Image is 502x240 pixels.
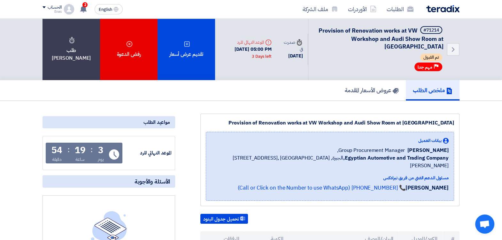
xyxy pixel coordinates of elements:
[98,146,104,155] div: 3
[51,146,62,155] div: 54
[48,5,61,10] div: الحساب
[475,214,494,234] a: Open chat
[98,156,104,163] div: يوم
[316,26,444,50] h5: Provision of Renovation works at VW Workshop and Audi Show Room at Moharam Bek
[100,19,158,80] div: رفض الدعوة
[206,119,454,127] div: Provision of Renovation works at VW Workshop and Audi Show Room at [GEOGRAPHIC_DATA]
[95,4,123,14] button: English
[282,52,303,60] div: [DATE]
[338,80,406,101] a: عروض الأسعار المقدمة
[405,184,449,192] strong: [PERSON_NAME]
[420,54,442,61] span: تم القبول
[135,178,170,185] span: الأسئلة والأجوبة
[90,144,93,155] div: :
[345,86,399,94] h5: عروض الأسعار المقدمة
[418,137,442,144] span: بيانات العميل
[237,184,405,192] a: 📞 [PHONE_NUMBER] (Call or Click on the Number to use WhatsApp)
[220,39,272,46] div: الموعد النهائي للرد
[407,146,449,154] span: [PERSON_NAME]
[319,26,444,51] span: Provision of Renovation works at VW Workshop and Audi Show Room at [GEOGRAPHIC_DATA]
[42,10,61,13] div: Enas
[200,214,248,224] button: تحميل جدول البنود
[82,2,88,7] span: 2
[42,116,175,128] div: مواعيد الطلب
[343,154,449,162] b: Egyptian Automotive and Trading Company,
[423,28,439,33] div: #71214
[382,2,419,17] a: الطلبات
[67,144,70,155] div: :
[158,19,215,80] div: تقديم عرض أسعار
[99,7,112,12] span: English
[75,146,86,155] div: 19
[42,19,100,80] div: طلب [PERSON_NAME]
[211,175,449,181] div: مسئول الدعم الفني من فريق تيرادكس
[282,39,303,52] div: صدرت في
[211,154,449,169] span: الجيزة, [GEOGRAPHIC_DATA] ,[STREET_ADDRESS][PERSON_NAME]
[343,2,382,17] a: الأوردرات
[406,80,460,101] a: ملخص الطلب
[52,156,62,163] div: دقيقة
[220,46,272,60] div: [DATE] 05:00 PM
[124,149,172,157] div: الموعد النهائي للرد
[297,2,343,17] a: ملف الشركة
[75,156,85,163] div: ساعة
[337,146,405,154] span: Group Procurement Manager,
[426,5,460,12] img: Teradix logo
[252,53,272,60] div: 3 Days left
[413,86,452,94] h5: ملخص الطلب
[64,4,74,14] img: profile_test.png
[418,64,432,70] span: مهم جدا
